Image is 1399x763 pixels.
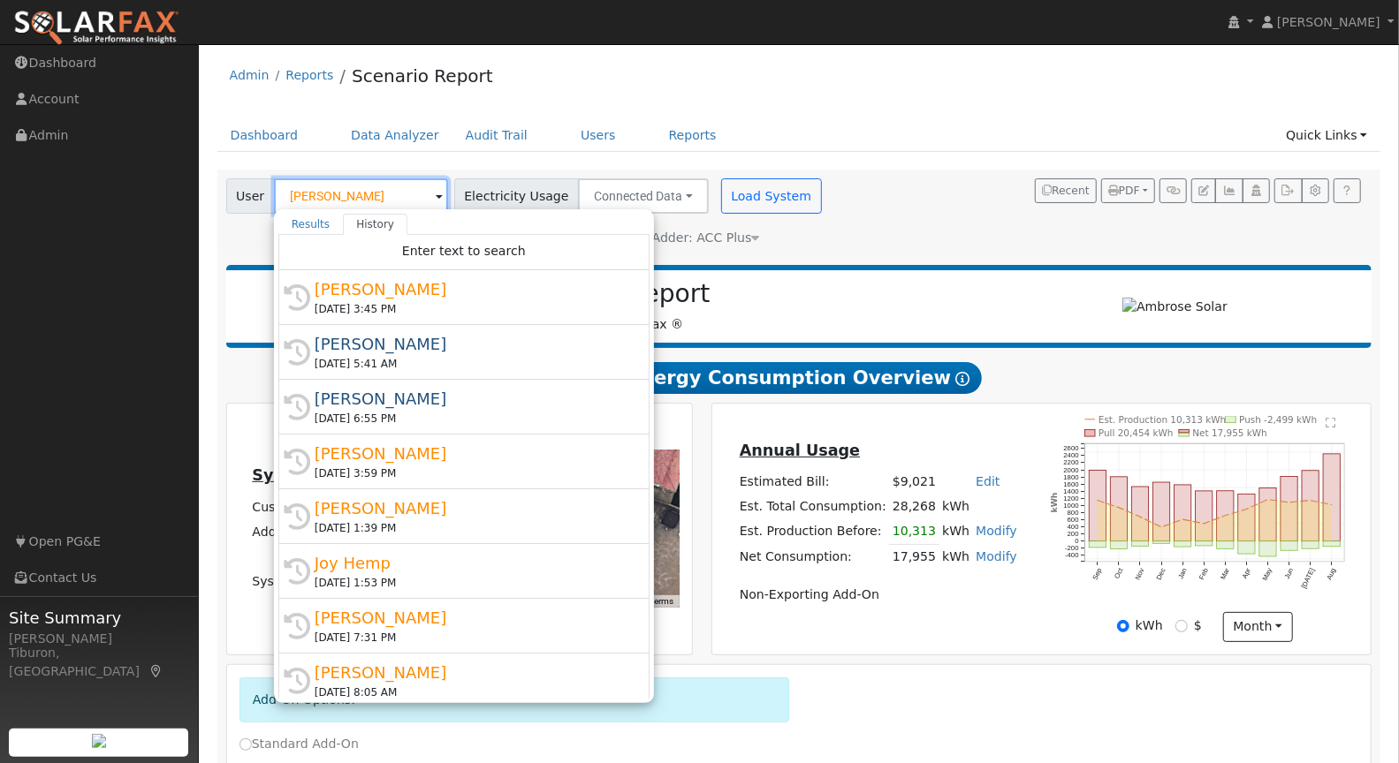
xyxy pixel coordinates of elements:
i: History [284,284,310,311]
a: Quick Links [1273,119,1380,152]
rect: onclick="" [1324,541,1341,547]
text: 1000 [1064,502,1079,510]
button: Load System [721,178,822,214]
text: 1600 [1064,480,1079,488]
a: Users [567,119,629,152]
text:  [1327,417,1336,428]
td: Customer: [249,495,341,519]
td: Net Consumption: [736,544,889,570]
span: Energy Consumption Overview [616,362,982,394]
circle: onclick="" [1224,514,1227,517]
text: 2200 [1064,459,1079,467]
a: Data Analyzer [338,119,452,152]
td: System Size: [249,570,341,594]
div: Add-On Options: [240,677,790,722]
rect: onclick="" [1259,488,1276,541]
text: 2400 [1064,452,1079,460]
div: [DATE] 6:55 PM [315,411,629,427]
button: Generate Report Link [1159,178,1187,203]
rect: onclick="" [1259,541,1276,556]
rect: onclick="" [1281,541,1298,551]
a: Map [148,664,164,678]
rect: onclick="" [1132,541,1149,547]
img: SolarFax [13,10,179,47]
i: History [284,449,310,475]
div: [PERSON_NAME] [315,332,629,356]
circle: onclick="" [1331,503,1334,506]
text: Aug [1326,567,1338,581]
button: Recent [1035,178,1097,203]
rect: onclick="" [1281,477,1298,541]
rect: onclick="" [1217,541,1234,549]
circle: onclick="" [1118,506,1121,509]
rect: onclick="" [1153,541,1170,544]
rect: onclick="" [1090,541,1106,548]
td: Est. Total Consumption: [736,495,889,519]
i: History [284,613,310,639]
a: History [343,214,407,235]
div: Tiburon, [GEOGRAPHIC_DATA] [9,644,189,681]
text: -200 [1065,545,1078,553]
circle: onclick="" [1097,499,1099,502]
a: Modify [976,549,1017,563]
text: Feb [1198,567,1211,581]
button: Connected Data [578,178,709,214]
div: [PERSON_NAME] [315,661,629,684]
rect: onclick="" [1132,487,1149,541]
u: Annual Usage [740,442,860,459]
circle: onclick="" [1310,499,1312,502]
td: 10,313 [889,519,939,545]
rect: onclick="" [1238,495,1255,541]
td: Estimated Bill: [736,469,889,494]
text: -400 [1065,552,1078,560]
text: 0 [1076,537,1079,545]
div: [DATE] 1:53 PM [315,575,629,591]
div: Adder: ACC Plus [652,229,760,247]
div: [DATE] 3:45 PM [315,301,629,317]
circle: onclick="" [1267,498,1270,501]
rect: onclick="" [1303,541,1319,548]
span: Electricity Usage [454,178,579,214]
div: [DATE] 7:31 PM [315,630,629,646]
text: Dec [1155,567,1167,581]
label: Standard Add-On [240,735,359,753]
i: History [284,503,310,530]
text: 1800 [1064,473,1079,481]
td: 28,268 [889,495,939,519]
text: 2000 [1064,466,1079,474]
i: History [284,394,310,420]
text: May [1261,567,1274,582]
span: Site Summary [9,606,189,630]
i: History [284,558,310,585]
span: PDF [1108,185,1140,197]
img: Ambrose Solar [1122,298,1228,316]
i: History [284,668,310,694]
text: 800 [1068,509,1079,517]
button: PDF [1101,178,1155,203]
text: 400 [1068,523,1079,531]
span: User [226,178,275,214]
div: [DATE] 5:41 AM [315,356,629,372]
div: [DATE] 3:59 PM [315,465,629,481]
button: Settings [1302,178,1329,203]
a: Audit Trail [452,119,541,152]
a: Dashboard [217,119,312,152]
rect: onclick="" [1217,491,1234,541]
img: retrieve [92,734,106,748]
u: System Details [252,466,384,484]
td: Est. Production Before: [736,519,889,545]
text: 2600 [1064,444,1079,452]
button: Multi-Series Graph [1215,178,1243,203]
div: Powered by SolarFax ® [235,279,987,334]
input: Select a User [274,178,448,214]
td: 17,955 [889,544,939,570]
div: [PERSON_NAME] [315,277,629,301]
rect: onclick="" [1324,454,1341,541]
a: Results [278,214,344,235]
rect: onclick="" [1196,491,1213,541]
text: Jun [1283,567,1295,580]
td: $9,021 [889,469,939,494]
text: Pull 20,454 kWh [1099,427,1174,438]
rect: onclick="" [1196,541,1213,546]
td: kWh [939,519,973,545]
